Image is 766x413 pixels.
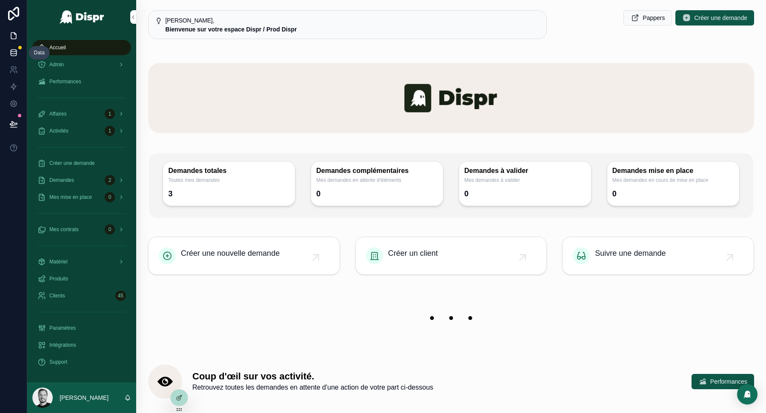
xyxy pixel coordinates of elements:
span: Mes contrats [49,226,79,233]
span: Toutes mes demandes [168,177,290,184]
div: 0 [464,187,469,201]
span: Créer une demande [694,14,747,22]
a: Admin [32,57,131,72]
h3: Demandes mise en place [612,167,734,175]
h1: Coup d'œil sur vos activité. [192,371,433,382]
span: Mes demandes en cours de mise en place [612,177,734,184]
span: Support [49,359,67,365]
span: Affaires [49,110,66,117]
button: Pappers [623,10,672,25]
a: Support [32,354,131,370]
div: Open Intercom Messenger [737,384,757,405]
a: Paramètres [32,320,131,336]
span: Intégrations [49,342,76,348]
span: Performances [710,377,747,386]
div: 1 [105,109,115,119]
span: Accueil [49,44,66,51]
span: Créer un client [388,247,438,259]
p: [PERSON_NAME] [60,393,109,402]
span: Mes mise en place [49,194,92,201]
span: Admin [49,61,64,68]
span: Demandes [49,177,74,184]
div: 2 [105,175,115,185]
strong: Bienvenue sur votre espace Dispr / Prod Dispr [166,26,297,33]
span: Paramètres [49,325,76,331]
a: Produits [32,271,131,286]
div: Data [34,49,45,56]
span: Pappers [643,14,665,22]
span: Retrouvez toutes les demandes en attente d'une action de votre part ci-dessous [192,382,433,393]
a: Suivre une demande [563,237,754,274]
span: Produits [49,275,68,282]
div: 45 [115,291,126,301]
h3: Demandes totales [168,167,290,175]
span: Créer une nouvelle demande [181,247,280,259]
a: Clients45 [32,288,131,303]
span: Mes demandes en attente d'éléments [316,177,438,184]
a: Accueil [32,40,131,55]
div: 0 [105,192,115,202]
img: 22208-banner-empty.png [148,299,754,338]
a: Créer un client [356,237,547,274]
span: Performances [49,78,81,85]
a: Matériel [32,254,131,269]
div: 3 [168,187,172,201]
a: Mes mise en place0 [32,190,131,205]
a: Performances [32,74,131,89]
span: Mes demandes à valider [464,177,586,184]
div: scrollable content [27,34,136,381]
span: Clients [49,292,65,299]
a: Activités1 [32,123,131,139]
div: 0 [612,187,617,201]
button: Performances [692,374,754,389]
img: App logo [59,10,105,24]
span: Suivre une demande [595,247,666,259]
a: Affaires1 [32,106,131,122]
img: banner-dispr.png [148,63,754,133]
div: 1 [105,126,115,136]
span: Matériel [49,258,68,265]
a: Créer une nouvelle demande [149,237,340,274]
div: 0 [316,187,320,201]
a: Créer une demande [32,156,131,171]
h3: Demandes à valider [464,167,586,175]
span: Créer une demande [49,160,95,167]
a: Demandes2 [32,173,131,188]
span: Activités [49,127,69,134]
h5: Bonjour Nicolas, [166,17,540,23]
a: Intégrations [32,337,131,353]
div: 0 [105,224,115,235]
div: **Bienvenue sur votre espace Dispr / Prod Dispr** [166,25,540,34]
h3: Demandes complémentaires [316,167,438,175]
button: Créer une demande [675,10,754,25]
a: Mes contrats0 [32,222,131,237]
